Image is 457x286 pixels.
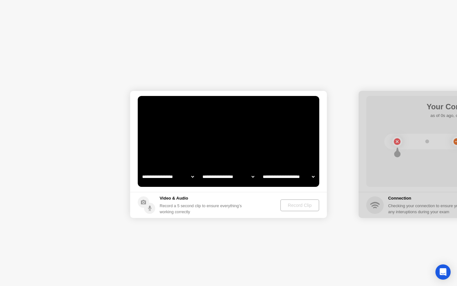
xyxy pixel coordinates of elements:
button: Record Clip [280,199,319,211]
select: Available microphones [262,170,316,183]
div: Open Intercom Messenger [435,264,451,280]
select: Available cameras [141,170,195,183]
select: Available speakers [201,170,255,183]
div: Record Clip [283,203,317,208]
h5: Video & Audio [160,195,244,201]
div: Record a 5 second clip to ensure everything’s working correctly [160,203,244,215]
